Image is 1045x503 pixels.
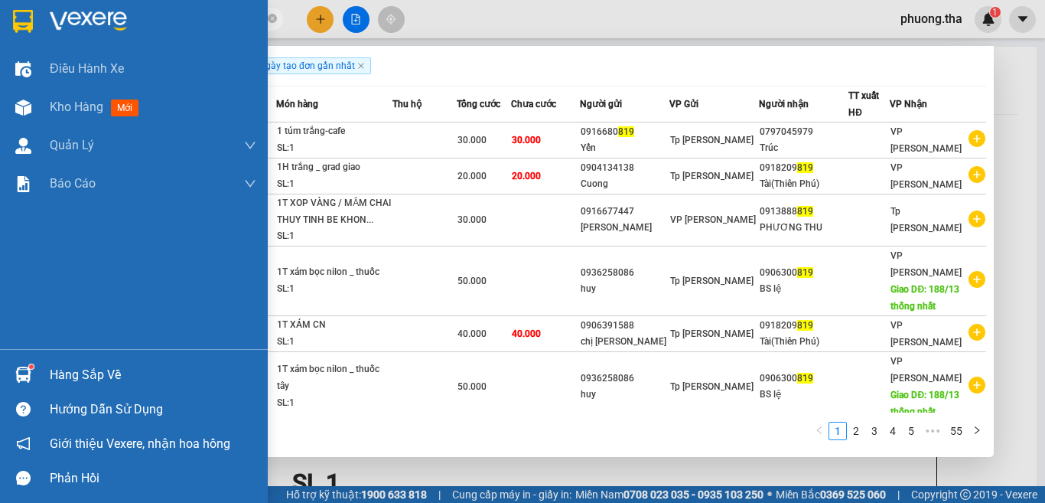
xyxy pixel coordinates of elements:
[457,135,487,145] span: 30.000
[111,100,138,116] span: mới
[760,124,848,140] div: 0797045979
[581,265,669,281] div: 0936258086
[670,214,756,225] span: VP [PERSON_NAME]
[581,371,669,387] div: 0936258086
[945,422,968,440] li: 55
[968,211,985,227] span: plus-circle
[16,402,31,416] span: question-circle
[760,220,848,236] div: PHƯƠNG THU
[669,99,698,109] span: VP Gửi
[581,176,669,192] div: Cuong
[884,422,902,440] li: 4
[865,422,884,440] li: 3
[760,387,848,403] div: BS lệ
[968,377,985,394] span: plus-circle
[457,381,487,392] span: 50.000
[50,398,256,421] div: Hướng dẫn sử dụng
[512,135,541,145] span: 30.000
[903,423,920,439] a: 5
[890,390,959,417] span: Giao DĐ: 188/13 thống nhất
[50,364,256,387] div: Hàng sắp về
[810,422,829,440] li: Previous Page
[890,99,927,109] span: VP Nhận
[847,422,865,440] li: 2
[797,320,813,331] span: 819
[392,99,422,109] span: Thu hộ
[512,171,541,181] span: 20.000
[13,10,33,33] img: logo-vxr
[512,328,541,339] span: 40.000
[968,166,985,183] span: plus-circle
[946,423,967,439] a: 55
[848,90,879,118] span: TT xuất HĐ
[760,281,848,297] div: BS lệ
[829,423,846,439] a: 1
[277,264,392,281] div: 1T xám bọc nilon _ thuốc
[670,171,754,181] span: Tp [PERSON_NAME]
[759,99,809,109] span: Người nhận
[797,267,813,278] span: 819
[50,467,256,490] div: Phản hồi
[580,99,622,109] span: Người gửi
[670,276,754,286] span: Tp [PERSON_NAME]
[760,204,848,220] div: 0913888
[277,159,392,176] div: 1H trắng _ grad giao
[15,138,31,154] img: warehouse-icon
[277,195,392,228] div: 1T XOP VÀNG / MĂM CHAI THUY TINH BE KHON...
[797,162,813,173] span: 819
[15,61,31,77] img: warehouse-icon
[670,381,754,392] span: Tp [PERSON_NAME]
[15,367,31,383] img: warehouse-icon
[16,436,31,451] span: notification
[890,320,962,348] span: VP [PERSON_NAME]
[670,135,754,145] span: Tp [PERSON_NAME]
[890,126,962,154] span: VP [PERSON_NAME]
[760,265,848,281] div: 0906300
[50,59,124,78] span: Điều hành xe
[277,334,392,351] div: SL: 1
[760,318,848,334] div: 0918209
[815,426,824,435] span: left
[277,395,392,412] div: SL: 1
[670,328,754,339] span: Tp [PERSON_NAME]
[457,276,487,286] span: 50.000
[968,324,985,341] span: plus-circle
[760,334,848,350] div: Tài(Thiên Phú)
[277,228,392,245] div: SL: 1
[968,422,986,440] li: Next Page
[277,123,392,140] div: 1 túm trắng-cafe
[890,162,962,190] span: VP [PERSON_NAME]
[50,136,94,155] span: Quản Lý
[50,434,230,453] span: Giới thiệu Vexere, nhận hoa hồng
[581,124,669,140] div: 0916680
[457,99,500,109] span: Tổng cước
[244,139,256,152] span: down
[276,99,318,109] span: Món hàng
[15,176,31,192] img: solution-icon
[848,423,864,439] a: 2
[810,422,829,440] button: left
[457,214,487,225] span: 30.000
[277,361,392,394] div: 1T xám bọc nilon _ thuốc tây
[581,281,669,297] div: huy
[16,471,31,485] span: message
[277,317,392,334] div: 1T XÁM CN
[920,422,945,440] span: •••
[50,174,96,193] span: Báo cáo
[890,250,962,278] span: VP [PERSON_NAME]
[252,57,371,74] span: Ngày tạo đơn gần nhất
[581,204,669,220] div: 0916677447
[357,62,365,70] span: close
[581,318,669,334] div: 0906391588
[968,271,985,288] span: plus-circle
[511,99,556,109] span: Chưa cước
[968,422,986,440] button: right
[760,140,848,156] div: Trúc
[890,206,962,234] span: Tp [PERSON_NAME]
[890,284,959,312] span: Giao DĐ: 188/13 thống nhất
[884,423,901,439] a: 4
[972,426,982,435] span: right
[581,160,669,176] div: 0904134138
[797,206,813,217] span: 819
[866,423,883,439] a: 3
